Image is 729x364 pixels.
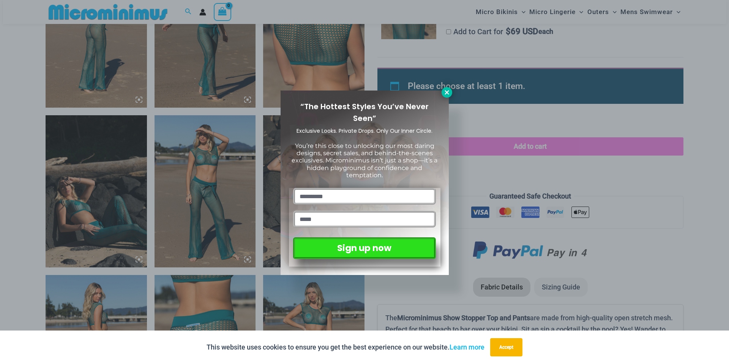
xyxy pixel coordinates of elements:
[292,142,437,179] span: You’re this close to unlocking our most daring designs, secret sales, and behind-the-scenes exclu...
[297,127,432,135] span: Exclusive Looks. Private Drops. Only Our Inner Circle.
[490,338,522,356] button: Accept
[450,343,484,351] a: Learn more
[442,87,452,98] button: Close
[293,237,436,259] button: Sign up now
[207,342,484,353] p: This website uses cookies to ensure you get the best experience on our website.
[300,101,429,124] span: “The Hottest Styles You’ve Never Seen”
